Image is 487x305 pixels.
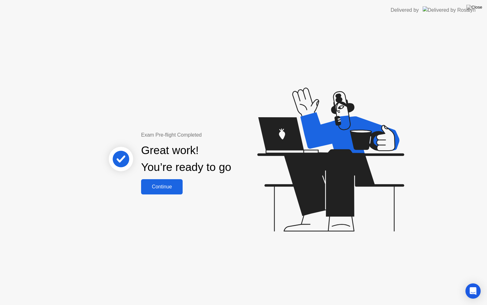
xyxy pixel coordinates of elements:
[141,179,183,194] button: Continue
[141,142,231,176] div: Great work! You’re ready to go
[465,283,481,299] div: Open Intercom Messenger
[143,184,181,190] div: Continue
[391,6,419,14] div: Delivered by
[141,131,272,139] div: Exam Pre-flight Completed
[466,5,482,10] img: Close
[423,6,476,14] img: Delivered by Rosalyn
